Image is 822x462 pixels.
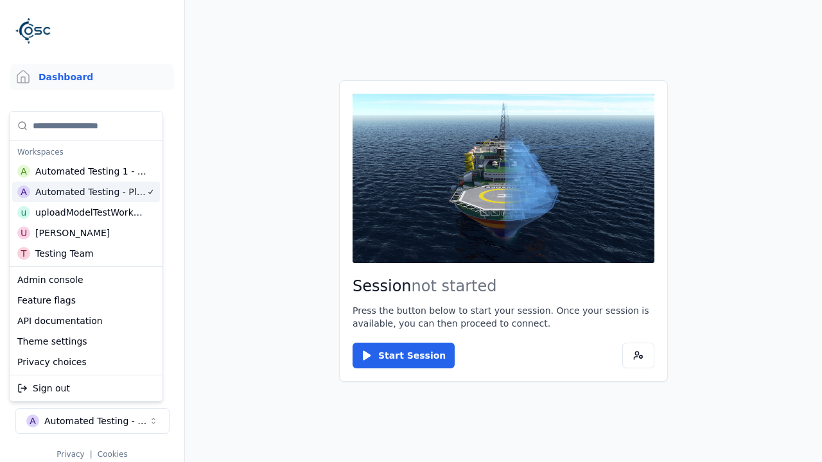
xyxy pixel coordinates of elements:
div: A [17,185,30,198]
div: A [17,165,30,178]
div: Workspaces [12,143,160,161]
div: u [17,206,30,219]
div: Automated Testing 1 - Playwright [35,165,147,178]
div: Privacy choices [12,352,160,372]
div: Theme settings [12,331,160,352]
div: Suggestions [10,375,162,401]
div: Feature flags [12,290,160,311]
div: Suggestions [10,112,162,266]
div: Suggestions [10,267,162,375]
div: T [17,247,30,260]
div: U [17,227,30,239]
div: uploadModelTestWorkspace [35,206,146,219]
div: Admin console [12,269,160,290]
div: Sign out [12,378,160,398]
div: [PERSON_NAME] [35,227,110,239]
div: Automated Testing - Playwright [35,185,146,198]
div: API documentation [12,311,160,331]
div: Testing Team [35,247,94,260]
